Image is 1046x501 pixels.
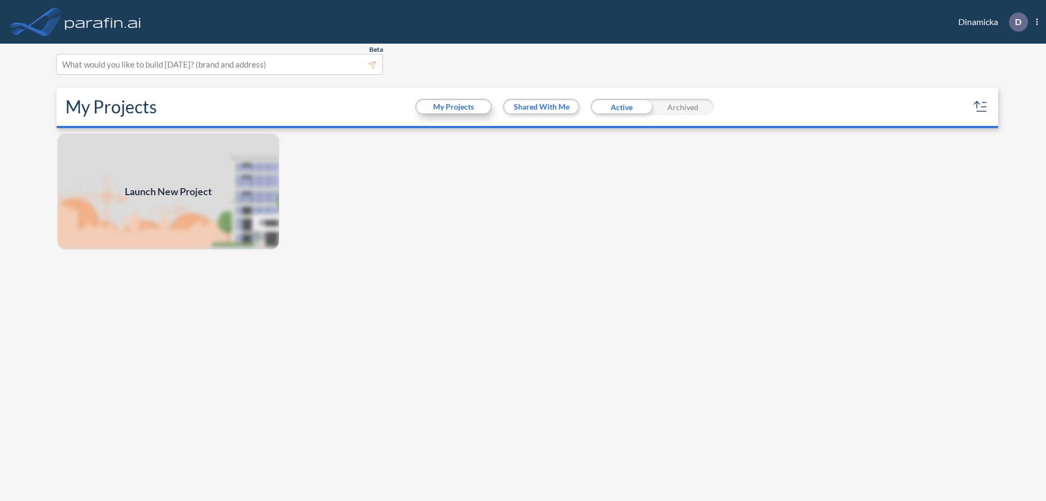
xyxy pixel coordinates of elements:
div: Active [591,99,652,115]
span: Launch New Project [125,184,212,199]
button: My Projects [417,100,490,113]
span: Beta [369,45,383,54]
p: D [1015,17,1021,27]
div: Dinamicka [942,13,1038,32]
button: Shared With Me [504,100,578,113]
h2: My Projects [65,96,157,117]
button: sort [972,98,989,116]
img: logo [63,11,143,33]
img: add [57,132,280,250]
div: Archived [652,99,714,115]
a: Launch New Project [57,132,280,250]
